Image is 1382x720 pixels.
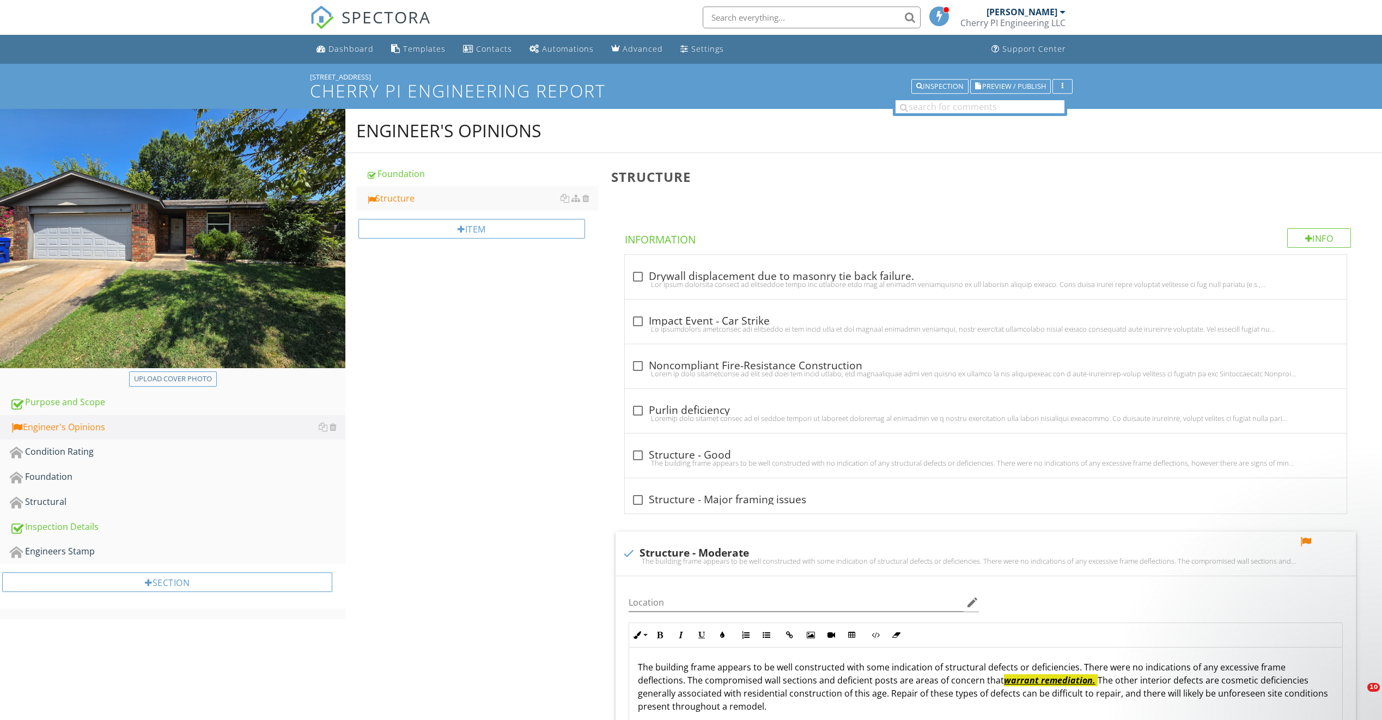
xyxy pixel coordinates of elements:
div: Support Center [1002,44,1066,54]
i: edit [966,596,979,609]
div: Item [358,219,585,239]
div: Structure [366,192,598,205]
img: The Best Home Inspection Software - Spectora [310,5,334,29]
div: Upload cover photo [134,374,212,385]
a: Dashboard [312,39,378,59]
div: Lor ipsum dolorsita consect ad elitseddoe tempo inc utlabore etdo mag al enimadm veniamquisno ex ... [631,280,1340,289]
button: Insert Video [821,625,842,645]
div: Engineer's Opinions [10,420,345,435]
div: Inspection Details [10,520,345,534]
div: Condition Rating [10,445,345,459]
button: Colors [712,625,733,645]
a: Inspection [911,81,969,90]
div: Contacts [476,44,512,54]
a: Advanced [607,39,667,59]
button: Inline Style [629,625,650,645]
div: Templates [403,44,446,54]
div: Foundation [366,167,598,180]
button: Unordered List [756,625,777,645]
a: Preview / Publish [970,81,1051,90]
div: The building frame appears to be well constructed with some indication of structural defects or d... [622,557,1349,565]
span: 10 [1367,683,1380,692]
span: warrant remediation. [1004,674,1095,686]
div: Purpose and Scope [10,395,345,410]
div: Section [2,572,332,592]
input: Search everything... [703,7,921,28]
h3: Structure [611,169,1365,184]
p: The building frame appears to be well constructed with some indication of structural defects or d... [638,661,1334,713]
button: Upload cover photo [129,371,217,387]
button: Italic (Ctrl+I) [671,625,691,645]
button: Ordered List [735,625,756,645]
a: Settings [676,39,728,59]
button: Code View [865,625,886,645]
div: Info [1287,228,1351,248]
a: Support Center [987,39,1070,59]
div: Structural [10,495,345,509]
div: [STREET_ADDRESS] [310,72,1073,81]
div: [PERSON_NAME] [987,7,1057,17]
button: Bold (Ctrl+B) [650,625,671,645]
input: search for comments [896,100,1064,113]
a: SPECTORA [310,15,431,38]
button: Insert Image (Ctrl+P) [800,625,821,645]
a: Automations (Basic) [525,39,598,59]
div: Settings [691,44,724,54]
div: The building frame appears to be well constructed with no indication of any structural defects or... [631,459,1340,467]
button: Underline (Ctrl+U) [691,625,712,645]
div: Dashboard [328,44,374,54]
button: Preview / Publish [970,79,1051,94]
div: Foundation [10,470,345,484]
div: Lorem ip dolo sitametconse ad elit sed doei tem incid utlabo, etd magnaaliquae admi ven quisno ex... [631,369,1340,378]
div: Engineer's Opinions [356,120,541,142]
button: Insert Table [842,625,862,645]
div: Loremip dolo sitamet consec ad el seddoe tempori ut laboreet doloremag al enimadmin ve q nostru e... [631,414,1340,423]
span: Preview / Publish [982,83,1046,90]
button: Insert Link (Ctrl+K) [780,625,800,645]
a: Templates [387,39,450,59]
div: Advanced [623,44,663,54]
button: Clear Formatting [886,625,906,645]
input: Location [629,594,964,612]
div: Engineers Stamp [10,545,345,559]
h1: Cherry PI Engineering Report [310,81,1073,100]
h4: Information [625,228,1351,247]
a: Contacts [459,39,516,59]
iframe: Intercom live chat [1345,683,1371,709]
div: Automations [542,44,594,54]
div: Lo ipsumdolors ametconsec adi elitseddo ei tem incid utla et dol magnaal enimadmin veniamqui, nos... [631,325,1340,333]
div: Inspection [916,83,964,90]
div: Cherry PI Engineering LLC [960,17,1066,28]
span: SPECTORA [342,5,431,28]
button: Inspection [911,79,969,94]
